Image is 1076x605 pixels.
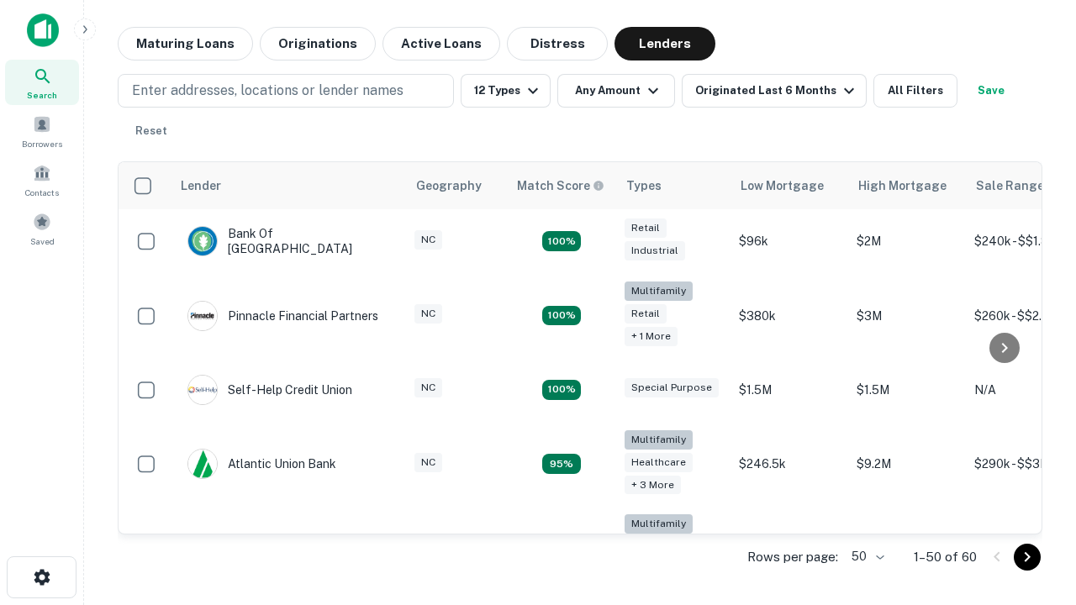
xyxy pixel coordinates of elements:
img: capitalize-icon.png [27,13,59,47]
th: High Mortgage [848,162,966,209]
div: Retail [625,218,667,238]
td: $380k [731,273,848,358]
h6: Match Score [517,176,601,195]
div: 50 [845,544,887,569]
button: Originations [260,27,376,60]
td: $1.5M [731,358,848,422]
img: picture [188,227,217,255]
td: $2M [848,209,966,273]
button: All Filters [873,74,957,108]
div: Special Purpose [625,378,719,397]
button: Active Loans [382,27,500,60]
div: High Mortgage [858,176,947,196]
td: $9.2M [848,422,966,507]
th: Types [616,162,731,209]
div: Industrial [625,241,685,260]
button: Any Amount [557,74,675,108]
div: Atlantic Union Bank [187,449,336,479]
img: picture [188,302,217,330]
th: Capitalize uses an advanced AI algorithm to match your search with the best lender. The match sco... [507,162,616,209]
div: Matching Properties: 17, hasApolloMatch: undefined [542,306,581,326]
div: Originated Last 6 Months [695,81,859,101]
div: The Fidelity Bank [187,534,324,564]
p: Enter addresses, locations or lender names [132,81,403,101]
span: Borrowers [22,137,62,150]
div: Types [626,176,662,196]
iframe: Chat Widget [992,417,1076,497]
td: $96k [731,209,848,273]
td: $246.5k [731,422,848,507]
div: Lender [181,176,221,196]
a: Saved [5,206,79,251]
td: $3.2M [848,506,966,591]
button: Lenders [614,27,715,60]
img: picture [188,376,217,404]
div: Bank Of [GEOGRAPHIC_DATA] [187,226,389,256]
div: NC [414,378,442,397]
div: Healthcare [625,453,693,472]
button: Originated Last 6 Months [682,74,867,108]
button: Reset [124,114,178,148]
div: Matching Properties: 15, hasApolloMatch: undefined [542,231,581,251]
td: $1.5M [848,358,966,422]
div: Capitalize uses an advanced AI algorithm to match your search with the best lender. The match sco... [517,176,604,195]
a: Borrowers [5,108,79,154]
div: Sale Range [976,176,1044,196]
div: Geography [416,176,482,196]
th: Lender [171,162,406,209]
th: Geography [406,162,507,209]
button: Go to next page [1014,544,1041,571]
a: Contacts [5,157,79,203]
span: Saved [30,234,55,248]
div: NC [414,304,442,324]
span: Search [27,88,57,102]
button: Distress [507,27,608,60]
img: picture [188,450,217,478]
p: 1–50 of 60 [914,547,977,567]
div: Matching Properties: 9, hasApolloMatch: undefined [542,454,581,474]
div: + 1 more [625,327,678,346]
div: + 3 more [625,476,681,495]
td: $246k [731,506,848,591]
span: Contacts [25,186,59,199]
div: Matching Properties: 11, hasApolloMatch: undefined [542,380,581,400]
div: Retail [625,304,667,324]
td: $3M [848,273,966,358]
a: Search [5,60,79,105]
div: NC [414,230,442,250]
button: Maturing Loans [118,27,253,60]
th: Low Mortgage [731,162,848,209]
button: 12 Types [461,74,551,108]
div: Multifamily [625,514,693,534]
div: Self-help Credit Union [187,375,352,405]
div: Pinnacle Financial Partners [187,301,378,331]
div: Low Mortgage [741,176,824,196]
button: Enter addresses, locations or lender names [118,74,454,108]
div: Multifamily [625,430,693,450]
div: Multifamily [625,281,693,301]
button: Save your search to get updates of matches that match your search criteria. [964,74,1018,108]
div: NC [414,453,442,472]
p: Rows per page: [747,547,838,567]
